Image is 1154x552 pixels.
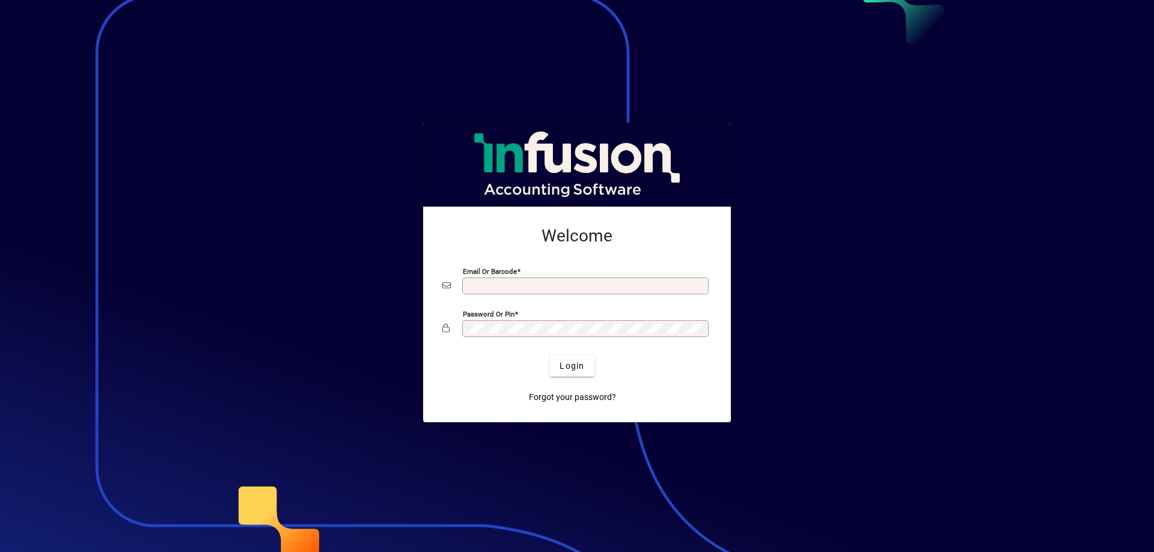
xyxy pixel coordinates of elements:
[560,360,584,372] span: Login
[463,310,514,318] mat-label: Password or Pin
[463,267,517,276] mat-label: Email or Barcode
[442,226,712,246] h2: Welcome
[524,386,621,408] a: Forgot your password?
[529,391,616,404] span: Forgot your password?
[550,355,594,377] button: Login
